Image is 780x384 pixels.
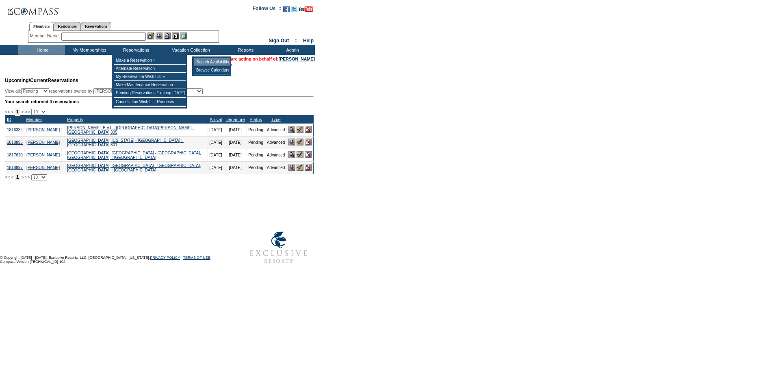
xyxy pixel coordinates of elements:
[7,117,11,122] a: ID
[283,6,290,12] img: Become our fan on Facebook
[208,136,224,149] td: [DATE]
[147,33,154,39] img: b_edit.gif
[208,124,224,136] td: [DATE]
[297,126,303,133] img: Confirm Reservation
[67,117,83,122] a: Property
[247,124,265,136] td: Pending
[26,117,42,122] a: Member
[25,175,30,180] span: >>
[299,6,313,12] img: Subscribe to our YouTube Channel
[247,136,265,149] td: Pending
[81,22,111,30] a: Reservations
[305,126,312,133] img: Cancel Reservation
[65,45,112,55] td: My Memberships
[114,65,186,73] td: Alternate Reservation
[247,149,265,161] td: Pending
[305,164,312,171] img: Cancel Reservation
[305,151,312,158] img: Cancel Reservation
[224,161,246,174] td: [DATE]
[297,151,303,158] img: Confirm Reservation
[291,6,297,12] img: Follow us on Twitter
[297,164,303,171] img: Confirm Reservation
[114,98,186,106] td: Cancellation Wish List Requests
[67,151,201,160] a: [GEOGRAPHIC_DATA], [GEOGRAPHIC_DATA] - [GEOGRAPHIC_DATA], [GEOGRAPHIC_DATA] :: [GEOGRAPHIC_DATA]
[7,165,23,170] a: 1818897
[265,161,286,174] td: Advanced
[15,173,20,181] span: 1
[5,109,10,114] span: <<
[114,73,186,81] td: My Reservation Wish List »
[26,153,60,157] a: [PERSON_NAME]
[158,45,221,55] td: Vacation Collection
[221,45,268,55] td: Reports
[194,66,230,74] td: Browse Calendars
[271,117,281,122] a: Type
[7,140,23,145] a: 1818895
[283,8,290,13] a: Become our fan on Facebook
[249,117,262,122] a: Status
[194,58,230,66] td: Search Availability
[5,78,78,83] span: Reservations
[208,149,224,161] td: [DATE]
[29,22,54,31] a: Members
[297,139,303,145] img: Confirm Reservation
[114,89,186,97] td: Pending Reservations Expiring [DATE]
[21,109,24,114] span: >
[295,38,298,43] span: ::
[67,163,201,172] a: [GEOGRAPHIC_DATA], [GEOGRAPHIC_DATA] - [GEOGRAPHIC_DATA], [GEOGRAPHIC_DATA] :: [GEOGRAPHIC_DATA]
[269,38,289,43] a: Sign Out
[11,175,13,180] span: <
[253,5,282,15] td: Follow Us ::
[291,8,297,13] a: Follow us on Twitter
[288,164,295,171] img: View Reservation
[5,175,10,180] span: <<
[279,56,315,61] a: [PERSON_NAME]
[112,45,158,55] td: Reservations
[18,45,65,55] td: Home
[172,33,179,39] img: Reservations
[11,109,13,114] span: <
[5,78,48,83] span: Upcoming/Current
[150,256,180,260] a: PRIVACY POLICY
[114,56,186,65] td: Make a Reservation »
[183,256,211,260] a: TERMS OF USE
[67,126,195,135] a: [PERSON_NAME], B.V.I. - [GEOGRAPHIC_DATA][PERSON_NAME] :: [GEOGRAPHIC_DATA] 305
[54,22,81,30] a: Residences
[5,88,206,94] div: View all: reservations owned by:
[288,151,295,158] img: View Reservation
[208,161,224,174] td: [DATE]
[265,136,286,149] td: Advanced
[268,45,315,55] td: Admin
[26,128,60,132] a: [PERSON_NAME]
[247,161,265,174] td: Pending
[265,124,286,136] td: Advanced
[25,109,30,114] span: >>
[265,149,286,161] td: Advanced
[7,153,23,157] a: 1817620
[305,139,312,145] img: Cancel Reservation
[26,140,60,145] a: [PERSON_NAME]
[21,175,24,180] span: >
[114,81,186,89] td: Make Maintenance Reservation
[303,38,314,43] a: Help
[15,108,20,116] span: 1
[67,138,184,147] a: [GEOGRAPHIC_DATA], [US_STATE] - [GEOGRAPHIC_DATA] :: [GEOGRAPHIC_DATA] 801
[224,149,246,161] td: [DATE]
[26,165,60,170] a: [PERSON_NAME]
[288,126,295,133] img: View Reservation
[299,8,313,13] a: Subscribe to our YouTube Channel
[242,227,315,268] img: Exclusive Resorts
[180,33,187,39] img: b_calculator.gif
[222,56,315,61] span: You are acting on behalf of:
[224,124,246,136] td: [DATE]
[7,128,23,132] a: 1816332
[30,33,61,39] div: Member Name:
[210,117,222,122] a: Arrival
[5,99,314,104] div: Your search returned 4 reservations
[225,117,245,122] a: Departure
[224,136,246,149] td: [DATE]
[156,33,162,39] img: View
[288,139,295,145] img: View Reservation
[164,33,171,39] img: Impersonate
